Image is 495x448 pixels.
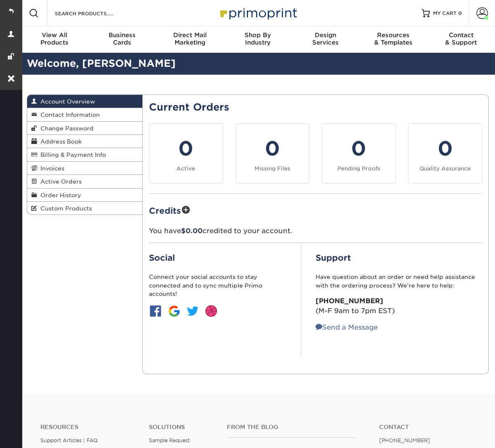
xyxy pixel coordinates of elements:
a: Change Password [27,122,142,135]
small: Active [177,165,195,172]
p: You have credited to your account. [149,226,482,236]
span: Billing & Payment Info [37,151,106,158]
a: Direct MailMarketing [156,26,224,53]
span: Account Overview [37,98,95,105]
h2: Support [316,253,482,263]
h2: Welcome, [PERSON_NAME] [21,56,495,71]
small: Quality Assurance [420,165,471,172]
span: Direct Mail [156,31,224,39]
a: [PHONE_NUMBER] [379,437,430,443]
a: Account Overview [27,95,142,108]
a: BusinessCards [88,26,156,53]
a: Custom Products [27,202,142,215]
div: Cards [88,31,156,46]
span: Custom Products [37,205,92,212]
span: Business [88,31,156,39]
div: Services [292,31,359,46]
h4: Resources [40,424,137,431]
h2: Current Orders [149,101,482,113]
div: Marketing [156,31,224,46]
img: btn-facebook.jpg [149,304,162,318]
img: Primoprint [217,4,299,22]
img: btn-dribbble.jpg [205,304,218,318]
a: Contact [379,424,475,431]
a: Billing & Payment Info [27,148,142,161]
a: Contact Information [27,108,142,121]
a: 0 Pending Proofs [322,123,396,184]
div: 0 [154,134,218,163]
h4: From the Blog [227,424,357,431]
a: Order History [27,189,142,202]
div: 0 [327,134,391,163]
span: Change Password [37,125,94,132]
strong: [PHONE_NUMBER] [316,297,383,305]
p: Connect your social accounts to stay connected and to sync multiple Primo accounts! [149,273,287,298]
span: Active Orders [37,178,82,185]
span: Design [292,31,359,39]
a: View AllProducts [21,26,88,53]
div: & Templates [359,31,427,46]
span: MY CART [433,10,457,17]
img: btn-twitter.jpg [186,304,199,318]
a: 0 Missing Files [236,123,310,184]
a: Contact& Support [427,26,495,53]
span: Order History [37,192,81,198]
span: 0 [458,10,462,16]
div: & Support [427,31,495,46]
a: 0 Active [149,123,223,184]
span: Contact Information [37,111,100,118]
div: Products [21,31,88,46]
a: 0 Quality Assurance [408,123,483,184]
a: DesignServices [292,26,359,53]
span: Resources [359,31,427,39]
a: Resources& Templates [359,26,427,53]
span: Shop By [224,31,292,39]
small: Missing Files [255,165,290,172]
span: Invoices [37,165,64,172]
p: Have question about an order or need help assistance with the ordering process? We’re here to help: [316,273,482,290]
a: Shop ByIndustry [224,26,292,53]
a: Active Orders [27,175,142,188]
a: Send a Message [316,323,378,331]
span: Address Book [37,138,82,145]
a: Address Book [27,135,142,148]
img: btn-google.jpg [167,304,181,318]
span: View All [21,31,88,39]
input: SEARCH PRODUCTS..... [54,8,134,18]
h4: Solutions [149,424,214,431]
p: (M-F 9am to 7pm EST) [316,296,482,316]
a: Support Articles | FAQ [40,437,98,443]
a: Invoices [27,162,142,175]
div: 0 [241,134,304,163]
a: Sample Request [149,437,190,443]
span: Contact [427,31,495,39]
h2: Credits [149,204,482,217]
h2: Social [149,253,287,263]
small: Pending Proofs [337,165,380,172]
span: $0.00 [181,227,203,235]
div: Industry [224,31,292,46]
div: 0 [414,134,477,163]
